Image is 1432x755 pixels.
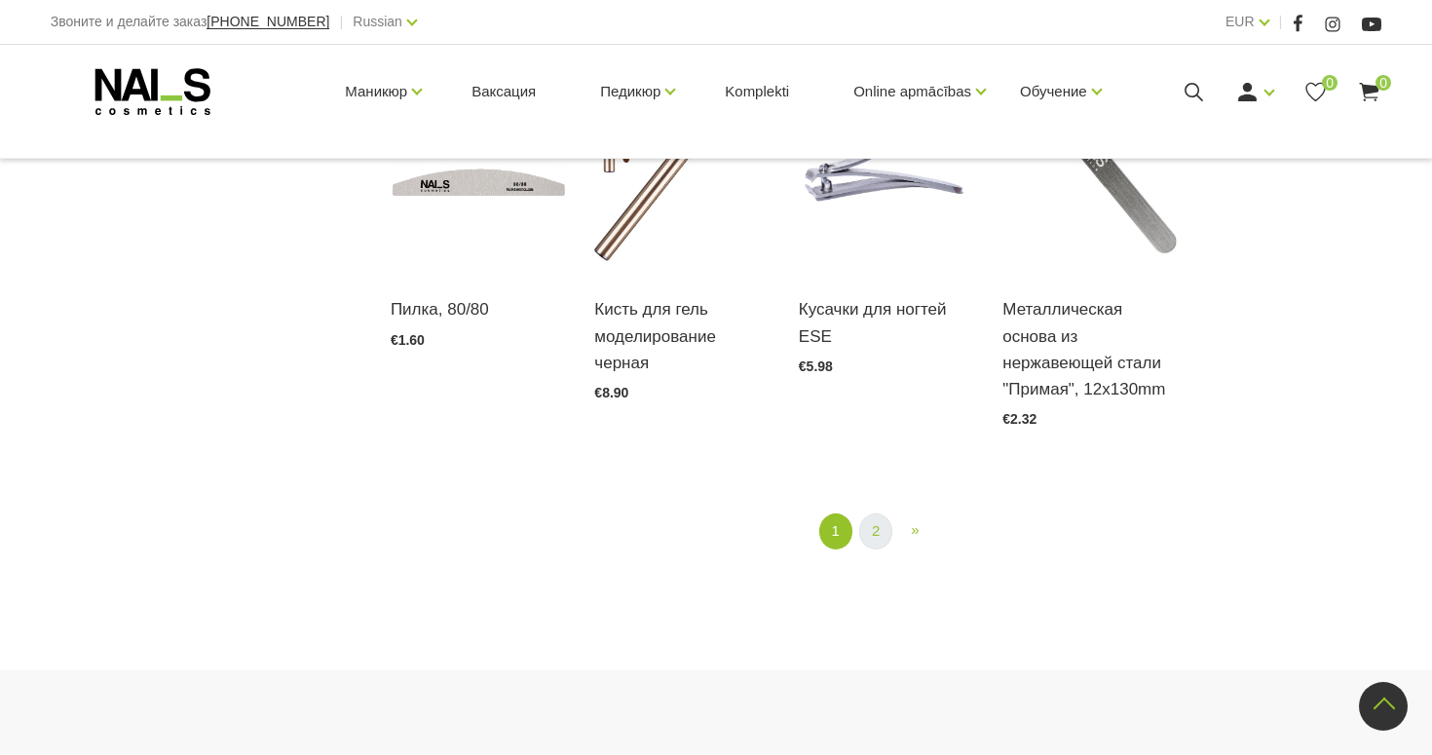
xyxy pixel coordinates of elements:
a: Педикюр [600,53,660,131]
nav: catalog-product-list [391,513,1381,549]
a: [PHONE_NUMBER] [207,15,329,29]
span: €2.32 [1002,411,1036,427]
a: Пилка, 80/80 [391,296,565,322]
a: 0 [1357,80,1381,104]
span: [PHONE_NUMBER] [207,14,329,29]
a: 1 [819,513,852,549]
div: Звоните и делайте заказ [51,10,330,34]
a: Next [899,513,930,547]
span: | [339,10,343,34]
span: 0 [1322,75,1338,91]
a: Кусачки для ногтей ESE [799,296,973,349]
span: €5.98 [799,359,833,374]
a: Металлическая основа из нержавеющей стали "Примая", 12x130mm [1002,296,1177,402]
span: » [911,521,919,538]
a: Russian [353,10,402,33]
a: 2 [859,513,892,549]
a: Обучение [1020,53,1087,131]
span: €1.60 [391,332,425,348]
span: 0 [1375,75,1391,91]
a: Online apmācības [853,53,971,131]
a: 0 [1303,80,1328,104]
a: Маникюр [345,53,407,131]
a: Komplekti [709,45,805,138]
a: Ваксация [456,45,551,138]
span: €8.90 [594,385,628,400]
a: Кисть для гель моделирование черная [594,296,769,376]
span: | [1279,10,1283,34]
a: EUR [1225,10,1255,33]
